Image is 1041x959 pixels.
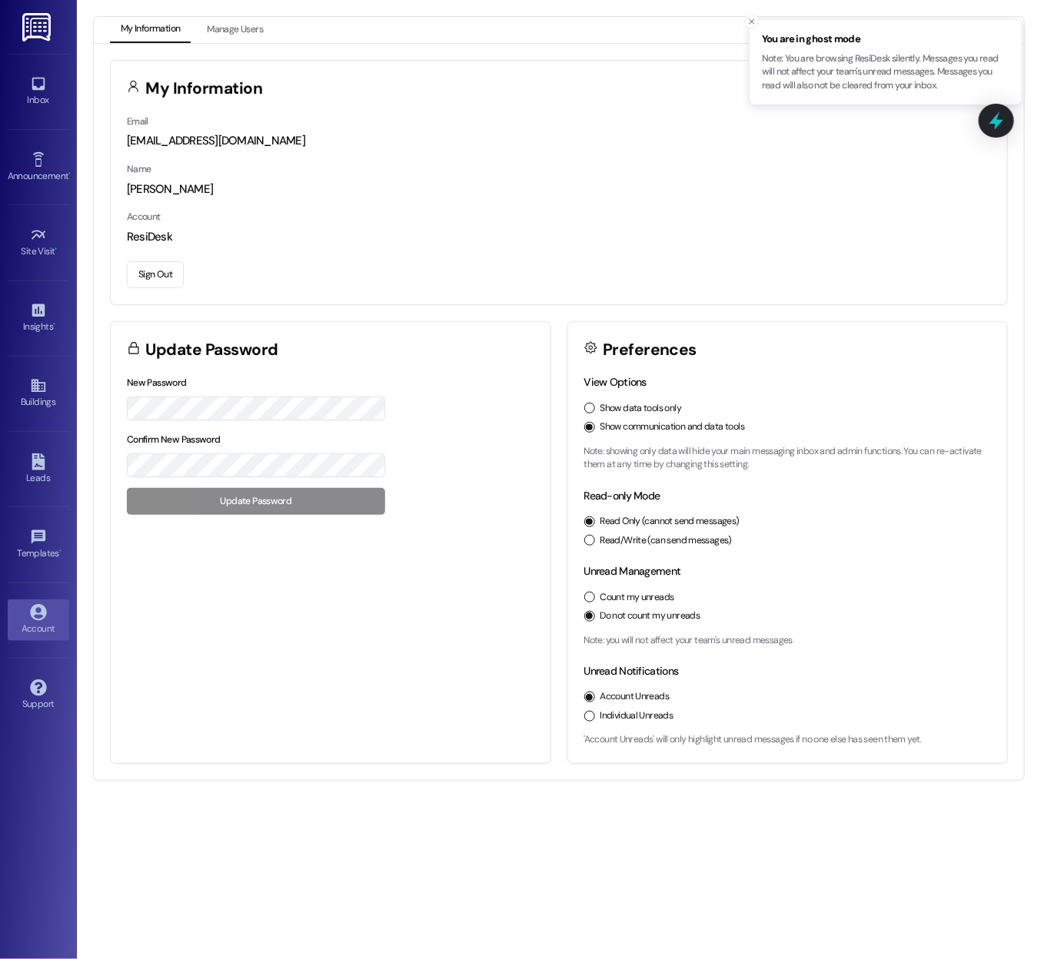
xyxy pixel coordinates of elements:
[584,489,660,503] label: Read-only Mode
[8,297,69,339] a: Insights •
[8,524,69,566] a: Templates •
[22,13,54,41] img: ResiDesk Logo
[127,229,991,245] div: ResiDesk
[584,733,992,747] p: 'Account Unreads' will only highlight unread messages if no one else has seen them yet.
[600,534,733,548] label: Read/Write (can send messages)
[584,634,992,648] p: Note: you will not affect your team's unread messages
[110,17,191,43] button: My Information
[8,675,69,716] a: Support
[744,14,760,29] button: Close toast
[127,261,184,288] button: Sign Out
[146,81,263,97] h3: My Information
[59,546,62,556] span: •
[127,133,991,149] div: [EMAIL_ADDRESS][DOMAIN_NAME]
[584,445,992,472] p: Note: showing only data will hide your main messaging inbox and admin functions. You can re-activ...
[600,402,682,416] label: Show data tools only
[127,115,148,128] label: Email
[196,17,274,43] button: Manage Users
[600,420,745,434] label: Show communication and data tools
[127,433,221,446] label: Confirm New Password
[584,664,679,678] label: Unread Notifications
[584,564,681,578] label: Unread Management
[600,515,740,529] label: Read Only (cannot send messages)
[762,52,1009,93] p: Note: You are browsing ResiDesk silently. Messages you read will not affect your team's unread me...
[55,244,58,254] span: •
[146,342,278,358] h3: Update Password
[8,599,69,641] a: Account
[127,163,151,175] label: Name
[8,449,69,490] a: Leads
[127,181,991,197] div: [PERSON_NAME]
[68,168,71,179] span: •
[603,342,697,358] h3: Preferences
[600,709,673,723] label: Individual Unreads
[127,211,161,223] label: Account
[584,375,647,389] label: View Options
[600,690,670,704] label: Account Unreads
[8,71,69,112] a: Inbox
[8,373,69,414] a: Buildings
[600,591,674,605] label: Count my unreads
[127,377,187,389] label: New Password
[8,222,69,264] a: Site Visit •
[53,319,55,330] span: •
[600,609,700,623] label: Do not count my unreads
[762,32,1009,47] span: You are in ghost mode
